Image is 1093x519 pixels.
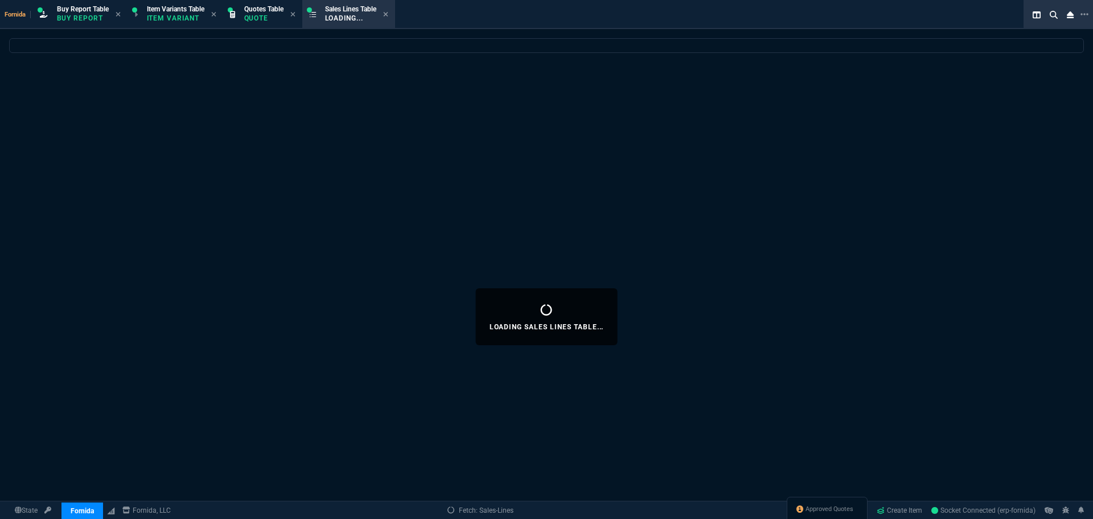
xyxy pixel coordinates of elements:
nx-icon: Close Tab [211,10,216,19]
span: Buy Report Table [57,5,109,13]
a: msbcCompanyName [119,505,174,516]
span: Item Variants Table [147,5,204,13]
nx-icon: Open New Tab [1080,9,1088,20]
nx-icon: Close Tab [116,10,121,19]
span: Socket Connected (erp-fornida) [931,506,1036,514]
a: WrP7Su3Xc199QOvHAACT [931,505,1036,516]
p: Item Variant [147,14,204,23]
span: Sales Lines Table [325,5,376,13]
nx-icon: Close Tab [290,10,295,19]
a: Fetch: Sales-Lines [447,505,513,516]
span: Fornida [5,11,31,18]
a: Create Item [872,502,927,519]
p: Quote [244,14,283,23]
span: Approved Quotes [806,505,853,514]
nx-icon: Split Panels [1028,8,1045,22]
a: API TOKEN [41,505,55,516]
nx-icon: Close Workbench [1062,8,1078,22]
nx-icon: Search [1045,8,1062,22]
nx-icon: Close Tab [383,10,388,19]
span: Quotes Table [244,5,283,13]
a: Global State [11,505,41,516]
p: Loading Sales Lines Table... [490,322,604,332]
p: Loading... [325,14,376,23]
p: Buy Report [57,14,109,23]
